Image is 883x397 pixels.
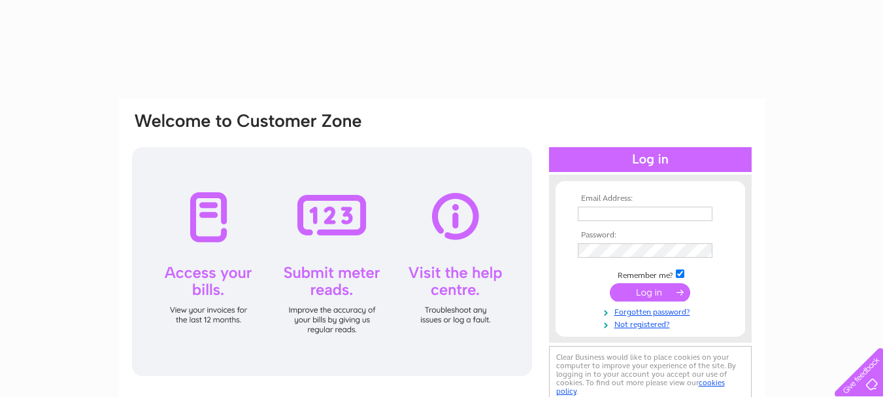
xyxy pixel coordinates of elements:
[578,305,726,317] a: Forgotten password?
[578,317,726,330] a: Not registered?
[610,283,690,302] input: Submit
[556,378,725,396] a: cookies policy
[575,231,726,240] th: Password:
[575,268,726,281] td: Remember me?
[575,194,726,203] th: Email Address:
